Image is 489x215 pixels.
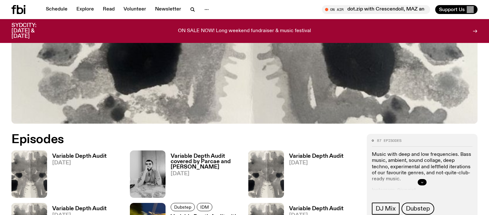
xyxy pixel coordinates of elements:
a: Newsletter [151,5,185,14]
span: Support Us [439,7,465,12]
button: Support Us [435,5,478,14]
h3: Variable Depth Audit [52,154,107,159]
p: ON SALE NOW! Long weekend fundraiser & music festival [178,28,311,34]
h3: Variable Depth Audit [289,206,344,212]
span: [DATE] [52,160,107,166]
img: A black and white Rorschach [11,150,47,198]
a: Schedule [42,5,71,14]
h3: Variable Depth Audit covered by Parcae and [PERSON_NAME] [171,154,241,170]
a: Variable Depth Audit[DATE] [284,154,344,198]
h3: Variable Depth Audit [289,154,344,159]
span: Dubstep [174,205,191,209]
a: IDM [197,203,212,211]
h2: Episodes [11,134,320,145]
a: Variable Depth Audit covered by Parcae and [PERSON_NAME][DATE] [166,154,241,198]
a: DJ Mix [372,203,400,215]
a: Dubstep [171,203,195,211]
button: On Airdot.zip with Crescendoll, MAZ and 3URIE [322,5,430,14]
span: 87 episodes [377,139,401,142]
span: Dubstep [406,205,430,212]
img: A black and white Rorschach [248,150,284,198]
a: Variable Depth Audit[DATE] [47,154,107,198]
a: Volunteer [120,5,150,14]
p: Music with deep and low frequencies. Bass music, ambient, sound collage, deep techno, experimenta... [372,152,472,182]
span: [DATE] [171,171,241,177]
span: IDM [200,205,209,209]
h3: SYDCITY: [DATE] & [DATE] [11,23,52,39]
a: Explore [73,5,98,14]
a: Dubstep [401,203,435,215]
span: [DATE] [289,160,344,166]
h3: Variable Depth Audit [52,206,107,212]
a: Read [99,5,118,14]
span: DJ Mix [376,205,396,212]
